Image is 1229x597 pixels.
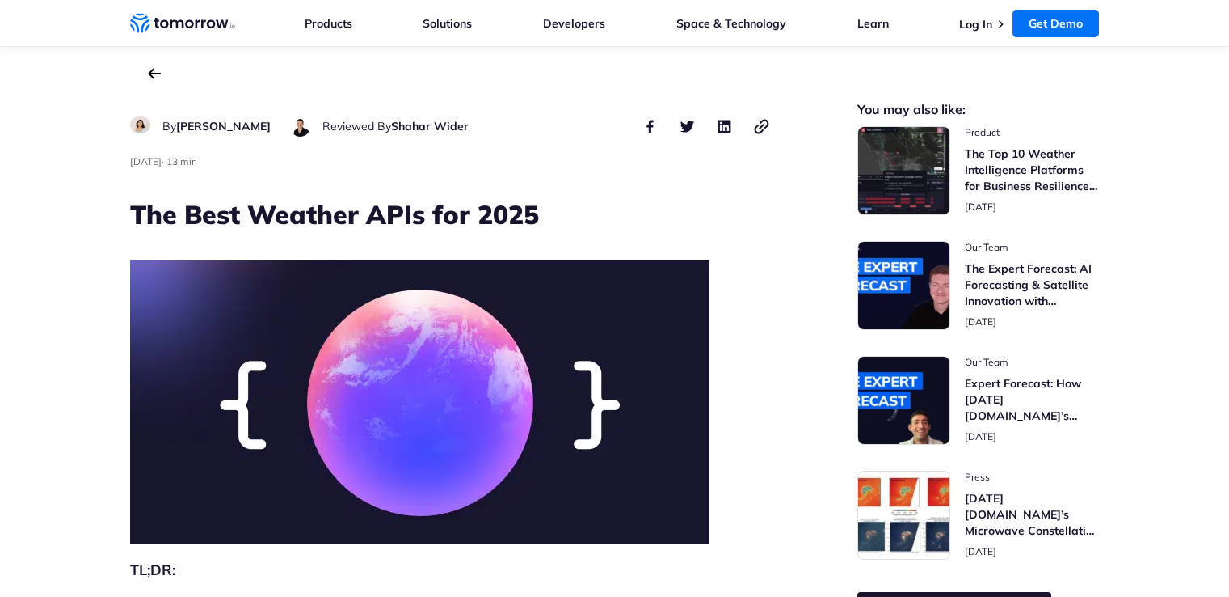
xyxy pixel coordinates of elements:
[857,241,1100,330] a: Read The Expert Forecast: AI Forecasting & Satellite Innovation with Randy Chase
[543,16,605,31] a: Developers
[965,126,1100,139] span: post catecory
[965,545,996,557] span: publish date
[676,16,786,31] a: Space & Technology
[678,116,697,136] button: share this post on twitter
[130,197,772,232] h1: The Best Weather APIs for 2025
[965,375,1100,424] h3: Expert Forecast: How [DATE][DOMAIN_NAME]’s Microwave Sounders Are Revolutionizing Hurricane Monit...
[322,116,469,136] div: author name
[423,16,472,31] a: Solutions
[752,116,772,136] button: copy link to clipboard
[965,315,996,328] span: publish date
[290,116,310,137] img: Shahar Wider
[130,11,235,36] a: Home link
[130,155,162,167] span: publish date
[857,356,1100,445] a: Read Expert Forecast: How Tomorrow.io’s Microwave Sounders Are Revolutionizing Hurricane Monitoring
[857,471,1100,560] a: Read Tomorrow.io’s Microwave Constellation Ready To Help This Hurricane Season
[166,155,197,167] span: Estimated reading time
[715,116,734,136] button: share this post on linkedin
[130,116,150,133] img: Ruth Favela
[130,559,772,582] h2: TL;DR:
[305,16,352,31] a: Products
[965,430,996,442] span: publish date
[857,126,1100,215] a: Read The Top 10 Weather Intelligence Platforms for Business Resilience in 2025
[965,241,1100,254] span: post catecory
[162,116,271,136] div: author name
[965,490,1100,539] h3: [DATE][DOMAIN_NAME]’s Microwave Constellation Ready To Help This Hurricane Season
[162,155,164,167] span: ·
[857,16,889,31] a: Learn
[965,356,1100,369] span: post catecory
[148,68,161,79] a: back to the main blog page
[959,17,992,32] a: Log In
[965,471,1100,484] span: post catecory
[965,201,996,213] span: publish date
[162,119,176,133] span: By
[641,116,660,136] button: share this post on facebook
[965,260,1100,309] h3: The Expert Forecast: AI Forecasting & Satellite Innovation with [PERSON_NAME]
[965,146,1100,194] h3: The Top 10 Weather Intelligence Platforms for Business Resilience in [DATE]
[1012,10,1099,37] a: Get Demo
[857,104,1100,116] h2: You may also like:
[322,119,391,133] span: Reviewed By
